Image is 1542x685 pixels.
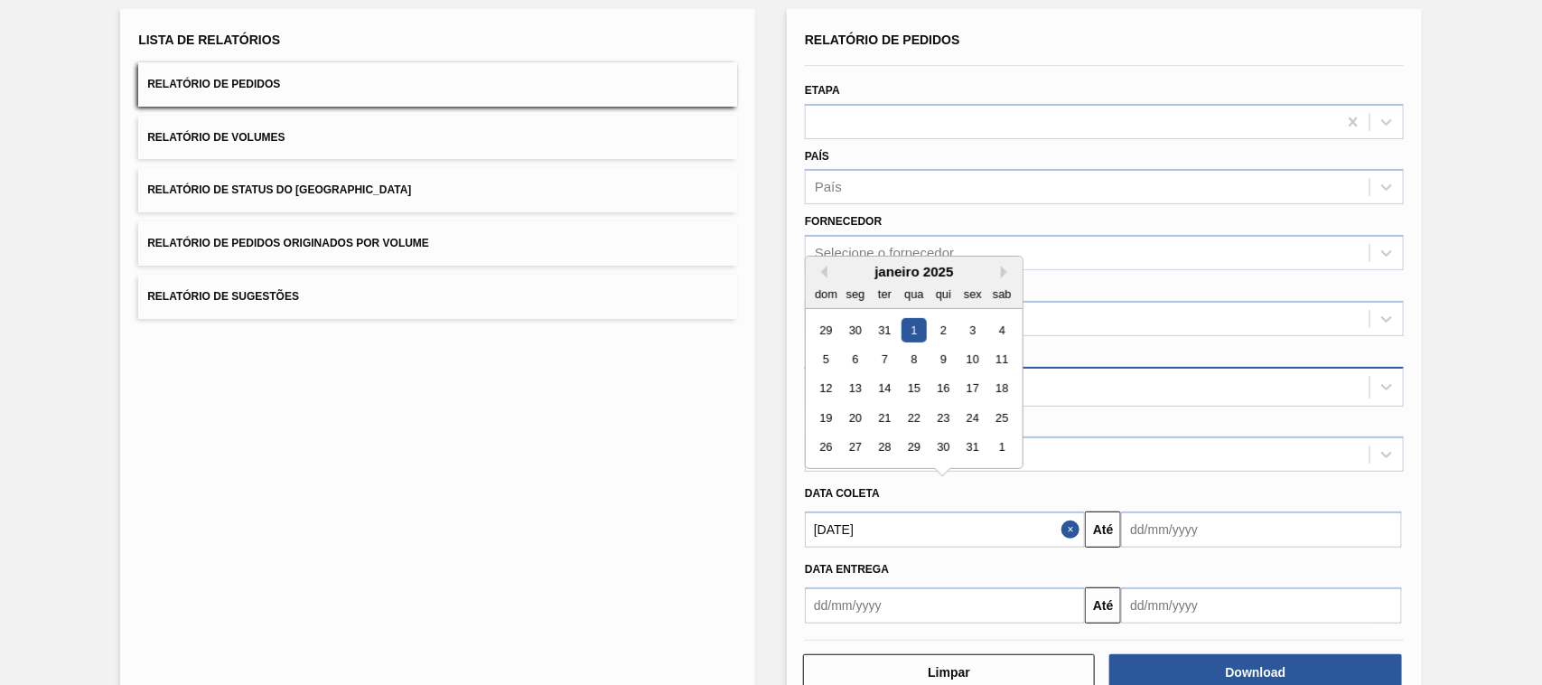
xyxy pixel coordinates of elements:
div: Choose segunda-feira, 27 de janeiro de 2025 [844,436,868,460]
div: qui [931,282,956,306]
button: Relatório de Status do [GEOGRAPHIC_DATA] [138,168,737,212]
div: Choose domingo, 19 de janeiro de 2025 [814,406,838,430]
div: Choose sexta-feira, 17 de janeiro de 2025 [960,377,985,401]
div: Choose quinta-feira, 30 de janeiro de 2025 [931,436,956,460]
span: Lista de Relatórios [138,33,280,47]
div: ter [873,282,897,306]
div: qua [902,282,926,306]
span: Relatório de Pedidos Originados por Volume [147,237,429,249]
div: month 2025-01 [811,315,1016,462]
div: Choose quinta-feira, 23 de janeiro de 2025 [931,406,956,430]
span: Relatório de Pedidos [805,33,960,47]
div: Choose segunda-feira, 13 de janeiro de 2025 [844,377,868,401]
div: Choose domingo, 26 de janeiro de 2025 [814,436,838,460]
button: Relatório de Pedidos Originados por Volume [138,221,737,266]
label: País [805,150,829,163]
button: Relatório de Sugestões [138,275,737,319]
div: Choose quarta-feira, 22 de janeiro de 2025 [902,406,926,430]
div: Choose quarta-feira, 1 de janeiro de 2025 [902,318,926,342]
button: Relatório de Volumes [138,116,737,160]
div: dom [814,282,838,306]
span: Data entrega [805,563,889,576]
div: Choose terça-feira, 28 de janeiro de 2025 [873,436,897,460]
span: Relatório de Sugestões [147,290,299,303]
div: Choose quinta-feira, 16 de janeiro de 2025 [931,377,956,401]
div: Choose sábado, 4 de janeiro de 2025 [990,318,1014,342]
button: Previous Month [815,266,827,278]
div: Choose quarta-feira, 15 de janeiro de 2025 [902,377,926,401]
div: Choose sábado, 1 de fevereiro de 2025 [990,436,1014,460]
div: Choose terça-feira, 7 de janeiro de 2025 [873,347,897,371]
div: País [815,180,842,195]
div: Choose quinta-feira, 9 de janeiro de 2025 [931,347,956,371]
input: dd/mm/yyyy [1121,511,1401,548]
label: Fornecedor [805,215,882,228]
div: Selecione o fornecedor [815,246,954,261]
input: dd/mm/yyyy [805,511,1085,548]
div: Choose sábado, 18 de janeiro de 2025 [990,377,1014,401]
label: Etapa [805,84,840,97]
div: Choose sexta-feira, 3 de janeiro de 2025 [960,318,985,342]
div: Choose segunda-feira, 20 de janeiro de 2025 [844,406,868,430]
button: Até [1085,511,1121,548]
div: Choose segunda-feira, 30 de dezembro de 2024 [844,318,868,342]
div: Choose quinta-feira, 2 de janeiro de 2025 [931,318,956,342]
button: Close [1061,511,1085,548]
div: Choose terça-feira, 21 de janeiro de 2025 [873,406,897,430]
input: dd/mm/yyyy [1121,587,1401,624]
span: Relatório de Pedidos [147,78,280,90]
div: Choose domingo, 29 de dezembro de 2024 [814,318,838,342]
div: Choose quarta-feira, 8 de janeiro de 2025 [902,347,926,371]
div: sab [990,282,1014,306]
div: Choose sábado, 11 de janeiro de 2025 [990,347,1014,371]
input: dd/mm/yyyy [805,587,1085,624]
span: Relatório de Volumes [147,131,285,144]
button: Next Month [1001,266,1014,278]
div: Choose terça-feira, 31 de dezembro de 2024 [873,318,897,342]
button: Relatório de Pedidos [138,62,737,107]
div: janeiro 2025 [806,264,1023,279]
div: Choose quarta-feira, 29 de janeiro de 2025 [902,436,926,460]
div: Choose sexta-feira, 31 de janeiro de 2025 [960,436,985,460]
div: Choose sexta-feira, 24 de janeiro de 2025 [960,406,985,430]
div: Choose sexta-feira, 10 de janeiro de 2025 [960,347,985,371]
span: Relatório de Status do [GEOGRAPHIC_DATA] [147,183,411,196]
div: Choose sábado, 25 de janeiro de 2025 [990,406,1014,430]
button: Até [1085,587,1121,624]
span: Data coleta [805,487,880,500]
div: Choose domingo, 5 de janeiro de 2025 [814,347,838,371]
div: Choose terça-feira, 14 de janeiro de 2025 [873,377,897,401]
div: sex [960,282,985,306]
div: Choose domingo, 12 de janeiro de 2025 [814,377,838,401]
div: seg [844,282,868,306]
div: Choose segunda-feira, 6 de janeiro de 2025 [844,347,868,371]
